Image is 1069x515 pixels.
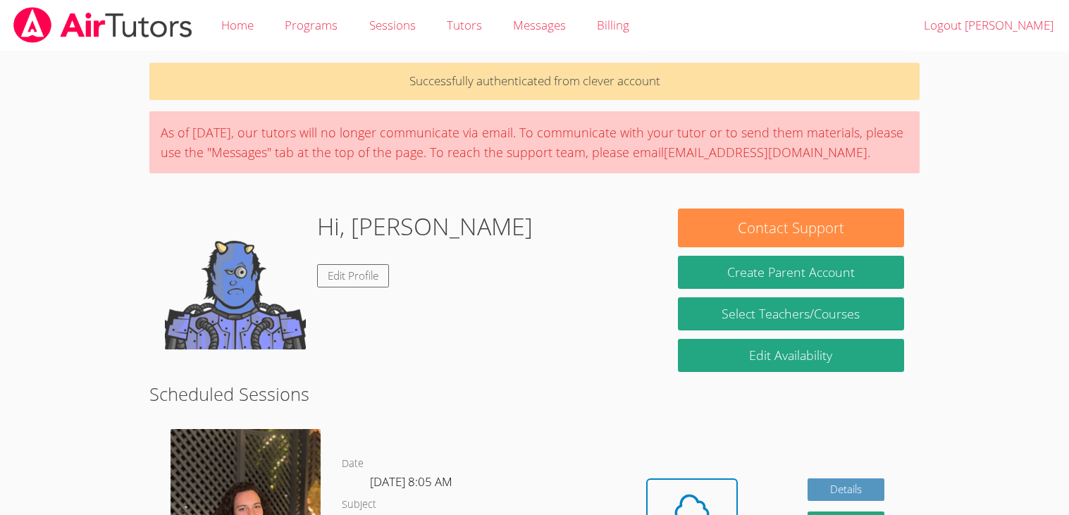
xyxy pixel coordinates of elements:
dt: Subject [342,496,376,514]
a: Edit Profile [317,264,389,287]
dt: Date [342,455,364,473]
div: As of [DATE], our tutors will no longer communicate via email. To communicate with your tutor or ... [149,111,919,173]
h1: Hi, [PERSON_NAME] [317,209,533,244]
a: Details [808,478,885,502]
a: Edit Availability [678,339,903,372]
button: Create Parent Account [678,256,903,289]
span: [DATE] 8:05 AM [370,473,452,490]
p: Successfully authenticated from clever account [149,63,919,100]
h2: Scheduled Sessions [149,380,919,407]
a: Select Teachers/Courses [678,297,903,330]
img: default.png [165,209,306,349]
span: Messages [513,17,566,33]
button: Contact Support [678,209,903,247]
img: airtutors_banner-c4298cdbf04f3fff15de1276eac7730deb9818008684d7c2e4769d2f7ddbe033.png [12,7,194,43]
